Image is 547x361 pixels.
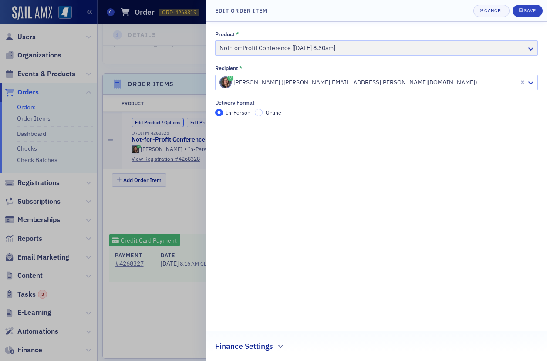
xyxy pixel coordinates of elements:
[236,31,239,37] abbr: This field is required
[215,65,238,71] div: Recipient
[473,5,510,17] button: Cancel
[524,8,536,13] div: Save
[266,109,281,116] span: Online
[215,341,273,352] h2: Finance Settings
[215,7,267,14] h4: Edit Order Item
[215,31,235,37] div: Product
[215,99,255,106] div: Delivery Format
[239,65,243,71] abbr: This field is required
[484,8,503,13] div: Cancel
[215,109,223,117] input: In-Person
[513,5,543,17] button: Save
[219,76,517,88] div: [PERSON_NAME] ([PERSON_NAME][EMAIL_ADDRESS][PERSON_NAME][DOMAIN_NAME])
[226,109,250,116] span: In-Person
[255,109,263,117] input: Online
